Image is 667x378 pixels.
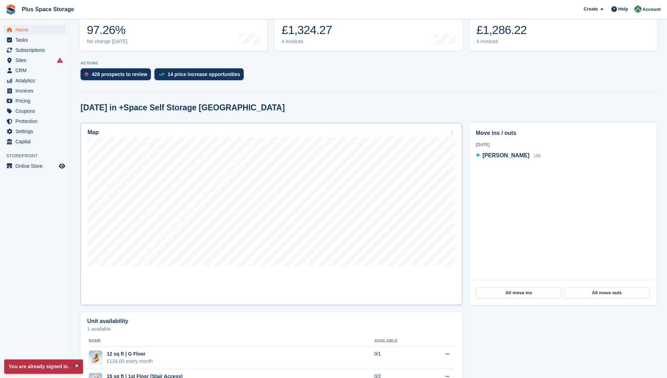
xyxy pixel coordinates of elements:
[15,25,57,35] span: Home
[476,151,541,160] a: [PERSON_NAME] 108
[15,137,57,146] span: Capital
[154,68,247,84] a: 14 price increase opportunities
[482,152,529,158] span: [PERSON_NAME]
[476,142,650,148] div: [DATE]
[275,6,462,51] a: Month-to-date sales £1,324.27 4 invoices
[15,66,57,75] span: CRM
[476,129,650,137] h2: Move ins / outs
[4,76,66,85] a: menu
[92,71,147,77] div: 428 prospects to review
[58,162,66,170] a: Preview store
[4,86,66,96] a: menu
[81,61,656,66] p: ACTIONS
[4,126,66,136] a: menu
[89,351,102,364] img: 3.png
[4,45,66,55] a: menu
[4,55,66,65] a: menu
[81,68,154,84] a: 428 prospects to review
[15,45,57,55] span: Subscriptions
[168,71,240,77] div: 14 price increase opportunities
[15,116,57,126] span: Protection
[15,161,57,171] span: Online Store
[477,23,527,37] div: £1,286.22
[4,66,66,75] a: menu
[564,287,649,298] a: All move outs
[4,35,66,45] a: menu
[107,358,153,365] div: £134.00 every month
[4,116,66,126] a: menu
[4,106,66,116] a: menu
[476,287,561,298] a: All move ins
[584,6,598,13] span: Create
[107,350,153,358] div: 12 sq ft | G Floor
[534,153,541,158] span: 108
[282,39,334,44] div: 4 invoices
[57,57,63,63] i: Smart entry sync failures have occurred
[618,6,628,13] span: Help
[80,6,268,51] a: Occupancy 97.26% No change [DATE]
[15,106,57,116] span: Coupons
[15,96,57,106] span: Pricing
[4,359,83,374] p: You are already signed in.
[4,161,66,171] a: menu
[15,55,57,65] span: Sites
[15,76,57,85] span: Analytics
[642,6,661,13] span: Account
[87,39,127,44] div: No change [DATE]
[81,123,462,305] a: Map
[15,86,57,96] span: Invoices
[15,35,57,45] span: Tasks
[634,6,641,13] img: Karolis Stasinskas
[87,336,374,347] th: Name
[4,25,66,35] a: menu
[4,137,66,146] a: menu
[470,6,657,51] a: Awaiting payment £1,286.22 4 invoices
[81,103,285,112] h2: [DATE] in +Space Self Storage [GEOGRAPHIC_DATA]
[477,39,527,44] div: 4 invoices
[282,23,334,37] div: £1,324.27
[4,96,66,106] a: menu
[374,347,424,369] td: 0/1
[6,4,16,15] img: stora-icon-8386f47178a22dfd0bd8f6a31ec36ba5ce8667c1dd55bd0f319d3a0aa187defe.svg
[85,72,88,76] img: prospect-51fa495bee0391a8d652442698ab0144808aea92771e9ea1ae160a38d050c398.svg
[19,4,77,15] a: Plus Space Storage
[87,318,128,324] h2: Unit availability
[88,129,99,136] h2: Map
[87,327,456,331] p: 1 available
[374,336,424,347] th: Available
[159,73,164,76] img: price_increase_opportunities-93ffe204e8149a01c8c9dc8f82e8f89637d9d84a8eef4429ea346261dce0b2c0.svg
[6,152,70,159] span: Storefront
[87,23,127,37] div: 97.26%
[15,126,57,136] span: Settings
